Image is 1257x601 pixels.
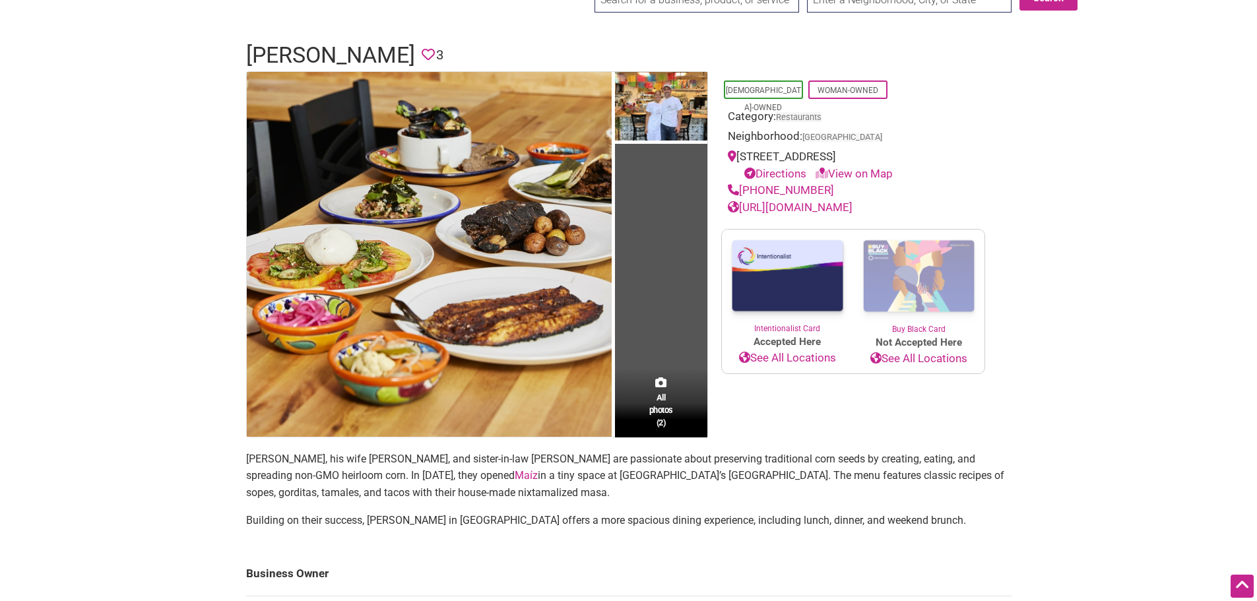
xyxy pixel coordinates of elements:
a: Intentionalist Card [722,230,853,334]
div: Scroll Back to Top [1231,575,1254,598]
td: Business Owner [246,552,1012,596]
a: [PHONE_NUMBER] [728,183,834,197]
span: 3 [436,45,443,65]
a: See All Locations [853,350,984,367]
a: Restaurants [776,112,822,122]
span: All photos (2) [649,391,673,429]
img: Maiz Molino [247,72,612,437]
a: Woman-Owned [818,86,878,95]
a: Buy Black Card [853,230,984,335]
div: [STREET_ADDRESS] [728,148,979,182]
div: Category: [728,108,979,129]
a: See All Locations [722,350,853,367]
div: Neighborhood: [728,128,979,148]
a: [URL][DOMAIN_NAME] [728,201,853,214]
img: Maiz Molino owners Angelica and Aldo [615,72,707,144]
a: Directions [744,167,806,180]
img: Buy Black Card [853,230,984,323]
span: [GEOGRAPHIC_DATA] [802,133,882,142]
p: [PERSON_NAME], his wife [PERSON_NAME], and sister-in-law [PERSON_NAME] are passionate about prese... [246,451,1012,501]
img: Intentionalist Card [722,230,853,323]
span: Not Accepted Here [853,335,984,350]
p: Building on their success, [PERSON_NAME] in [GEOGRAPHIC_DATA] offers a more spacious dining exper... [246,512,1012,529]
h1: [PERSON_NAME] [246,40,415,71]
span: Accepted Here [722,334,853,350]
a: Maíz [515,469,538,482]
a: View on Map [816,167,893,180]
a: [DEMOGRAPHIC_DATA]-Owned [726,86,801,112]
